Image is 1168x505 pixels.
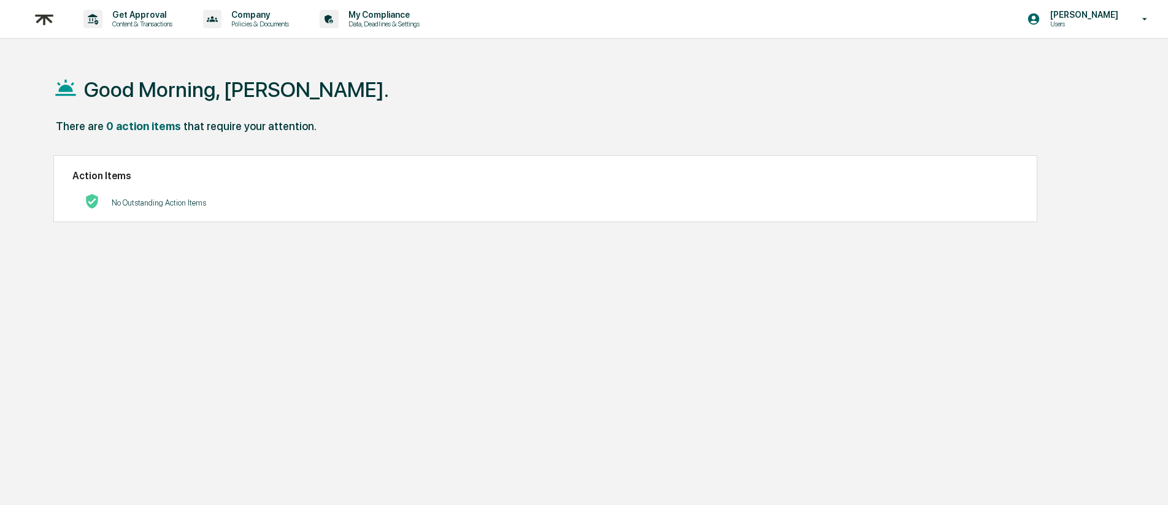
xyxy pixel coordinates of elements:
[339,20,426,28] p: Data, Deadlines & Settings
[85,194,99,209] img: No Actions logo
[106,120,181,133] div: 0 action items
[102,20,179,28] p: Content & Transactions
[183,120,317,133] div: that require your attention.
[221,20,295,28] p: Policies & Documents
[102,10,179,20] p: Get Approval
[221,10,295,20] p: Company
[1040,10,1124,20] p: [PERSON_NAME]
[112,198,206,207] p: No Outstanding Action Items
[84,77,389,102] h1: Good Morning, [PERSON_NAME].
[1040,20,1124,28] p: Users
[56,120,104,133] div: There are
[72,170,1018,182] h2: Action Items
[339,10,426,20] p: My Compliance
[29,4,59,34] img: logo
